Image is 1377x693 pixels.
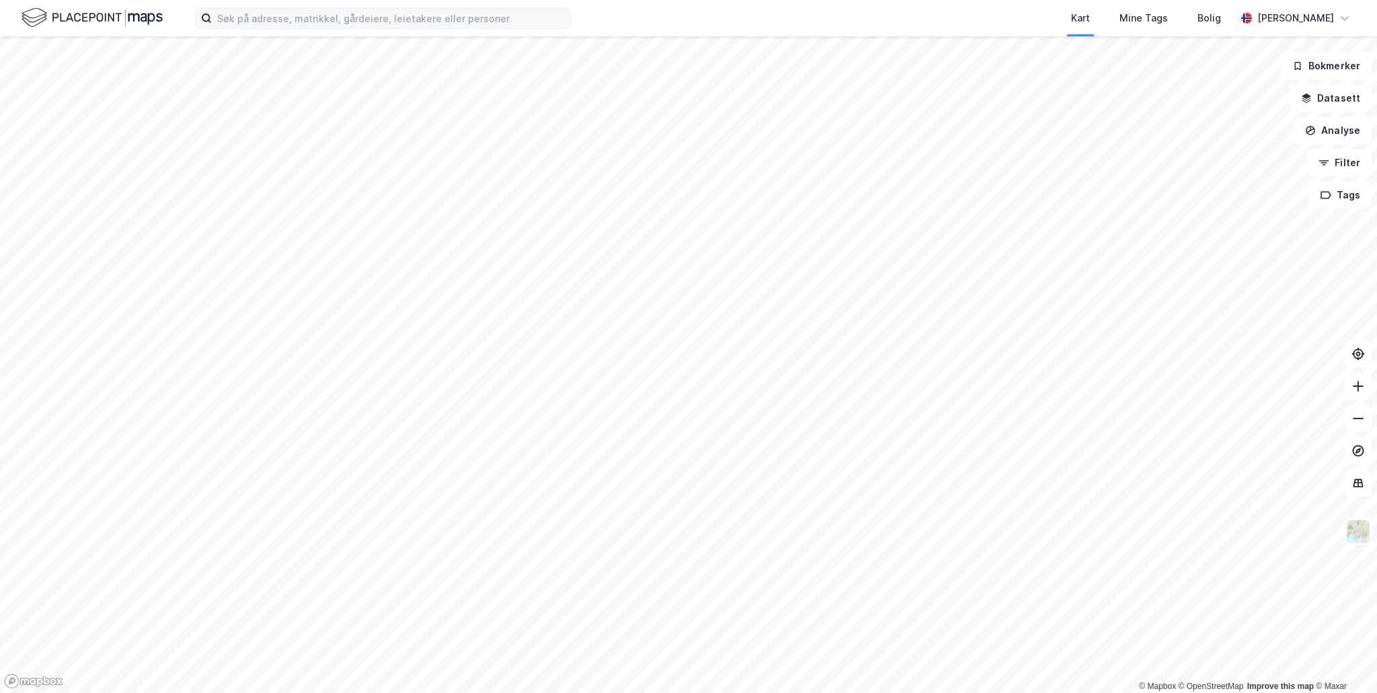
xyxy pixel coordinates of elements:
div: [PERSON_NAME] [1257,10,1334,26]
div: Bolig [1197,10,1221,26]
iframe: Chat Widget [1310,628,1377,693]
div: Kontrollprogram for chat [1310,628,1377,693]
input: Søk på adresse, matrikkel, gårdeiere, leietakere eller personer [212,8,571,28]
div: Mine Tags [1119,10,1168,26]
img: logo.f888ab2527a4732fd821a326f86c7f29.svg [22,6,163,30]
div: Kart [1071,10,1090,26]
